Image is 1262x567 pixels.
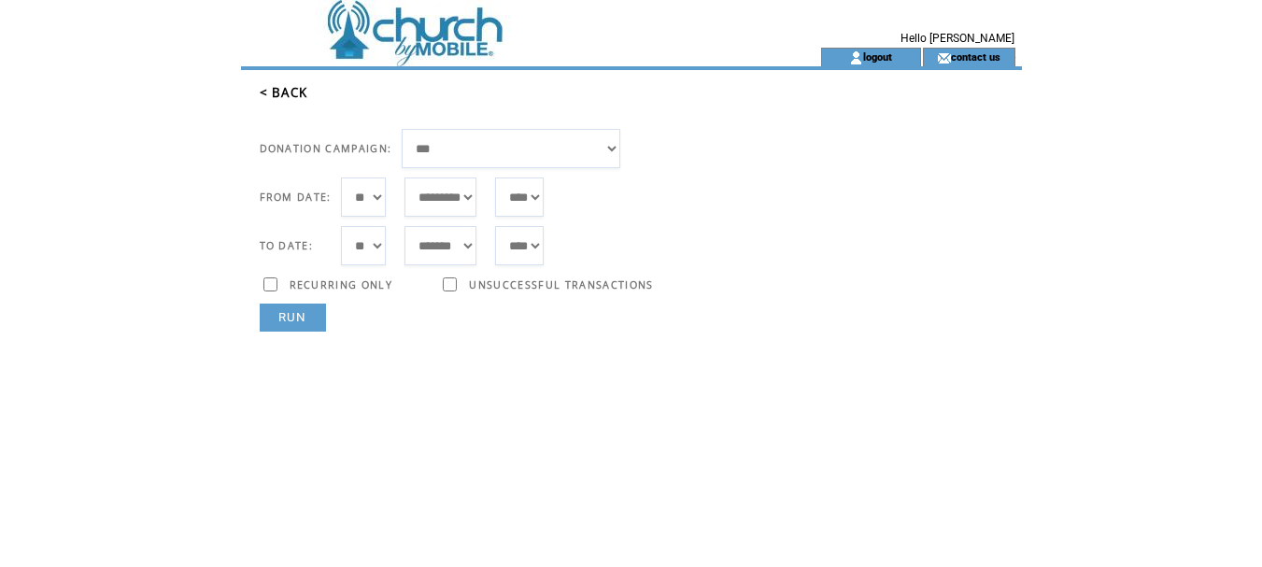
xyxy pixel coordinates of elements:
span: TO DATE: [260,239,314,252]
img: contact_us_icon.gif [937,50,951,65]
span: DONATION CAMPAIGN: [260,142,392,155]
span: RECURRING ONLY [290,278,393,291]
img: account_icon.gif [849,50,863,65]
span: Hello [PERSON_NAME] [900,32,1014,45]
span: FROM DATE: [260,191,332,204]
span: UNSUCCESSFUL TRANSACTIONS [469,278,653,291]
a: < BACK [260,84,308,101]
a: RUN [260,304,326,332]
a: contact us [951,50,1000,63]
a: logout [863,50,892,63]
